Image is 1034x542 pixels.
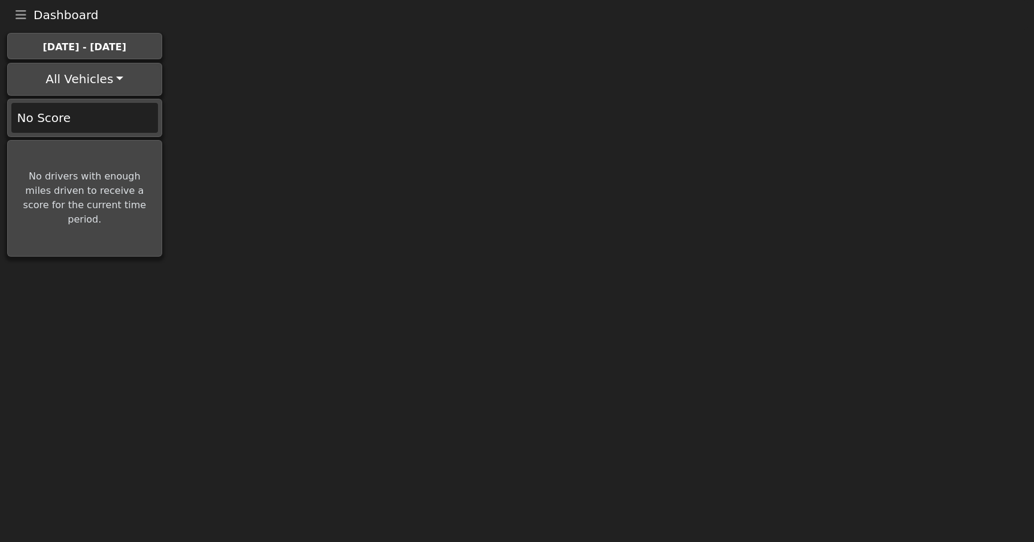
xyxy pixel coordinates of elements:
button: All Vehicles [9,65,160,93]
span: Dashboard [34,9,99,21]
div: [DATE] - [DATE] [14,40,154,54]
div: No drivers with enough miles driven to receive a score for the current time period. [21,169,148,227]
button: Toggle navigation [8,7,34,23]
div: No Score [13,104,86,132]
